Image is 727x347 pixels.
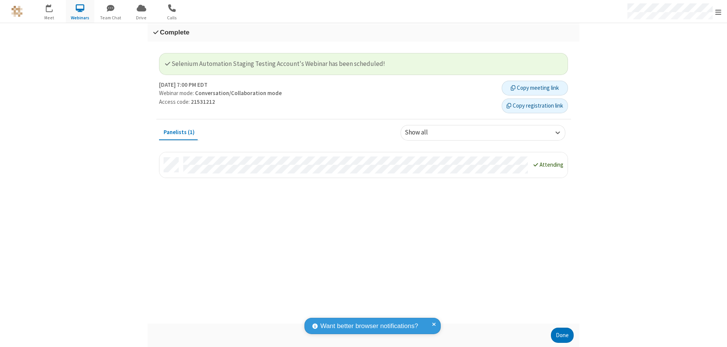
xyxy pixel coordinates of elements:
h3: Complete [153,29,574,36]
strong: [DATE] 7:00 PM EDT [159,81,207,89]
button: Copy registration link [502,98,568,114]
span: Calls [158,14,186,21]
button: Panelists (1) [159,125,199,139]
strong: Conversation/Collaboration mode [195,89,282,97]
span: Drive [127,14,156,21]
p: Access code: [159,98,496,106]
div: 6 [51,4,56,10]
span: Webinars [66,14,94,21]
iframe: Chat [708,327,721,342]
button: Copy meeting link [502,81,568,96]
div: Show all [405,128,441,138]
span: Attending [540,161,563,168]
button: Done [551,328,574,343]
span: Selenium Automation Staging Testing Account's Webinar has been scheduled! [165,59,385,68]
strong: 21531212 [191,98,215,105]
span: Want better browser notifications? [320,321,418,331]
img: QA Selenium DO NOT DELETE OR CHANGE [11,6,23,17]
span: Meet [35,14,64,21]
p: Webinar mode: [159,89,496,98]
span: Team Chat [97,14,125,21]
